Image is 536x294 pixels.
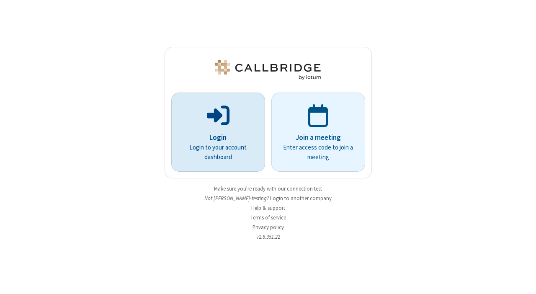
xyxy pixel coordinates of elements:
[250,214,286,221] a: Terms of service
[165,194,372,202] li: Not [PERSON_NAME]-testing?
[253,224,284,231] a: Privacy policy
[283,143,353,162] p: Enter access code to join a meeting
[271,93,365,172] a: Join a meetingEnter access code to join a meeting
[165,233,372,241] li: v2.6.351.22
[214,60,322,80] img: jay-testing
[270,194,332,202] button: Login to another company
[183,143,253,162] p: Login to your account dashboard
[183,132,253,143] p: Login
[171,93,265,172] button: LoginLogin to your account dashboard
[251,204,285,211] a: Help & support
[283,132,353,143] p: Join a meeting
[515,272,530,288] iframe: Chat
[214,185,322,192] a: Make sure you're ready with our connection test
